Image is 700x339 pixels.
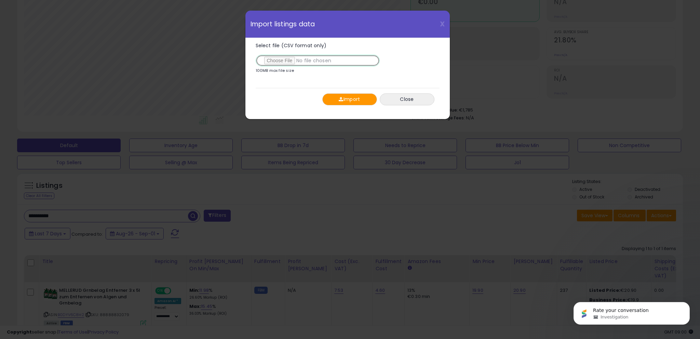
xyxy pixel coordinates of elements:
[380,93,434,105] button: Close
[251,21,315,27] span: Import listings data
[256,42,327,49] span: Select file (CSV format only)
[322,93,377,105] button: Import
[256,69,294,73] p: 100MB max file size
[563,288,700,336] iframe: Intercom notifications message
[440,19,445,29] span: X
